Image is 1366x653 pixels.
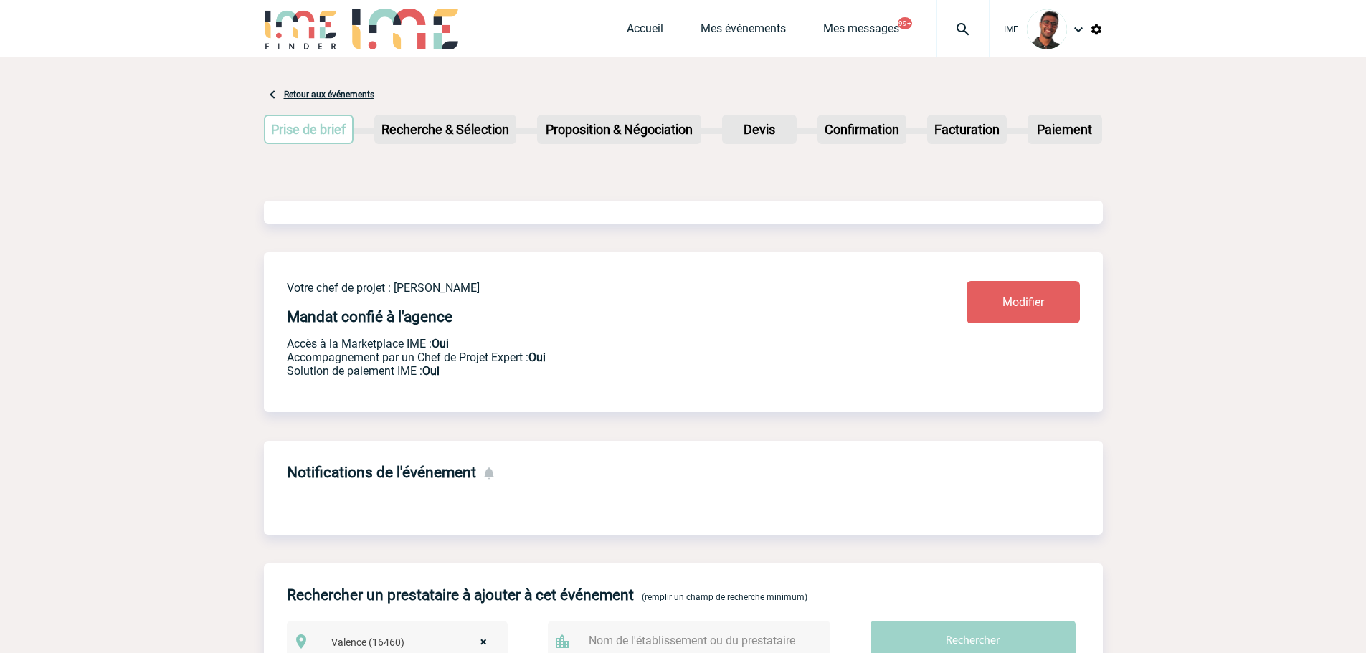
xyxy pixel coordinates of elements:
span: Valence (16460) [326,632,501,652]
b: Oui [422,364,440,378]
img: IME-Finder [264,9,338,49]
img: 124970-0.jpg [1027,9,1067,49]
span: IME [1004,24,1018,34]
button: 99+ [898,17,912,29]
b: Oui [528,351,546,364]
p: Proposition & Négociation [539,116,700,143]
a: Accueil [627,22,663,42]
p: Prestation payante [287,351,882,364]
h4: Rechercher un prestataire à ajouter à cet événement [287,586,634,604]
p: Recherche & Sélection [376,116,515,143]
a: Mes messages [823,22,899,42]
p: Devis [724,116,795,143]
p: Accès à la Marketplace IME : [287,337,882,351]
p: Prise de brief [265,116,353,143]
h4: Notifications de l'événement [287,464,476,481]
p: Confirmation [819,116,905,143]
input: Nom de l'établissement ou du prestataire [585,630,807,651]
b: Oui [432,337,449,351]
span: Modifier [1002,295,1044,309]
a: Retour aux événements [284,90,374,100]
a: Mes événements [701,22,786,42]
p: Paiement [1029,116,1101,143]
p: Conformité aux process achat client, Prise en charge de la facturation, Mutualisation de plusieur... [287,364,882,378]
span: (remplir un champ de recherche minimum) [642,592,807,602]
p: Votre chef de projet : [PERSON_NAME] [287,281,882,295]
h4: Mandat confié à l'agence [287,308,452,325]
span: × [480,632,487,652]
p: Facturation [929,116,1005,143]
